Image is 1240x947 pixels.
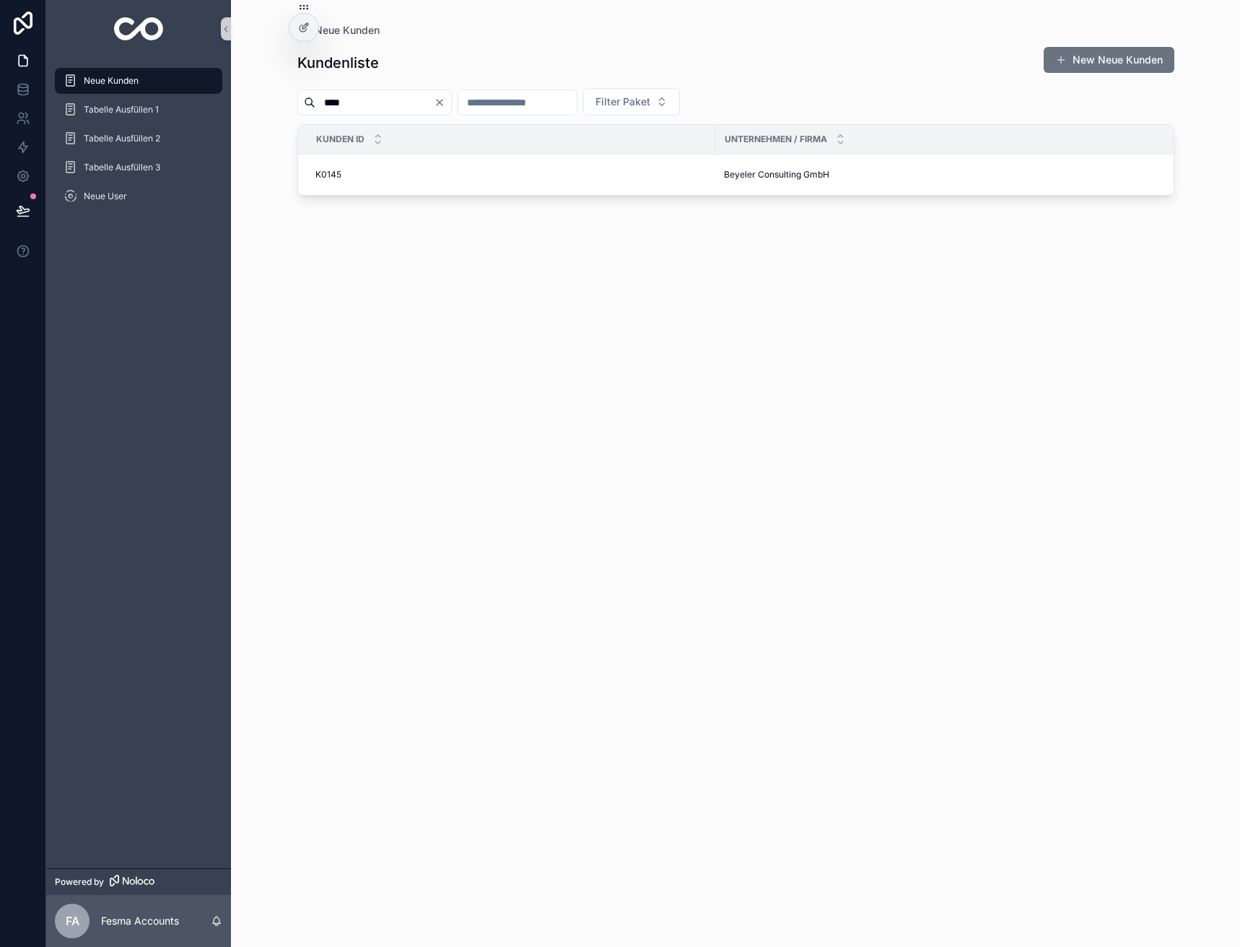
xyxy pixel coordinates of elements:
a: Neue Kunden [297,23,380,38]
span: Powered by [55,876,104,888]
h1: Kundenliste [297,53,379,73]
a: Tabelle Ausfüllen 3 [55,154,222,180]
span: Kunden ID [316,134,364,145]
span: Unternehmen / Firma [725,134,827,145]
button: Clear [434,97,451,108]
span: K0145 [315,169,341,180]
span: Filter Paket [595,95,650,109]
span: Neue User [84,191,127,202]
span: Neue Kunden [315,23,380,38]
button: Select Button [583,88,680,115]
a: Neue User [55,183,222,209]
span: Tabelle Ausfüllen 2 [84,133,160,144]
a: K0145 [315,169,707,180]
a: Beyeler Consulting GmbH [724,169,1187,180]
span: Beyeler Consulting GmbH [724,169,829,180]
span: Neue Kunden [84,75,139,87]
img: App logo [114,17,164,40]
a: Tabelle Ausfüllen 1 [55,97,222,123]
button: New Neue Kunden [1044,47,1174,73]
a: Powered by [46,868,231,895]
span: FA [66,912,79,930]
div: scrollable content [46,58,231,228]
a: Neue Kunden [55,68,222,94]
a: Tabelle Ausfüllen 2 [55,126,222,152]
span: Tabelle Ausfüllen 3 [84,162,160,173]
span: Tabelle Ausfüllen 1 [84,104,159,115]
p: Fesma Accounts [101,914,179,928]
